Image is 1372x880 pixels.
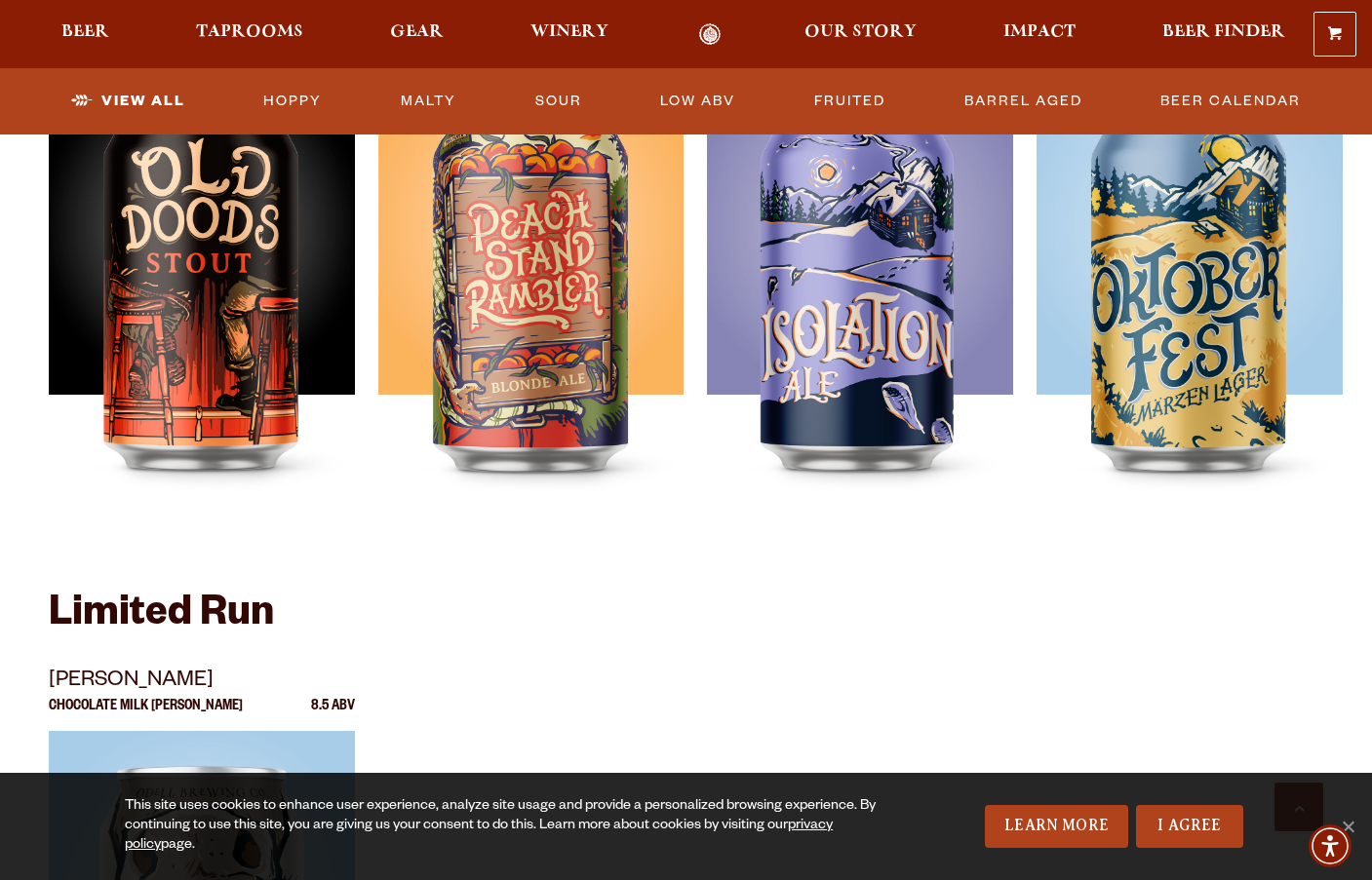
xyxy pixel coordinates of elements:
[1162,24,1285,40] span: Beer Finder
[1153,79,1309,124] a: Beer Calendar
[957,79,1090,124] a: Barrel Aged
[393,79,464,124] a: Malty
[792,23,929,46] a: Our Story
[49,700,243,731] p: Chocolate Milk [PERSON_NAME]
[1003,24,1076,40] span: Impact
[377,23,456,46] a: Gear
[1150,23,1298,46] a: Beer Finder
[49,23,122,46] a: Beer
[63,79,193,124] a: View All
[1136,805,1243,848] a: I Agree
[673,23,746,46] a: Odell Home
[530,24,608,40] span: Winery
[49,59,355,547] img: Old Doods
[707,59,1013,547] img: Isolation Ale
[255,79,330,124] a: Hoppy
[991,23,1088,46] a: Impact
[806,79,893,124] a: Fruited
[1309,824,1352,867] div: Accessibility Menu
[390,24,444,40] span: Gear
[196,24,303,40] span: Taprooms
[652,79,743,124] a: Low ABV
[378,59,685,547] img: Peach Stand Rambler
[528,79,590,124] a: Sour
[1037,59,1343,547] img: Oktoberfest
[61,24,109,40] span: Beer
[518,23,621,46] a: Winery
[49,665,355,700] p: [PERSON_NAME]
[985,805,1128,848] a: Learn More
[804,24,917,40] span: Our Story
[183,23,316,46] a: Taprooms
[49,593,1323,640] h2: Limited Run
[125,797,889,856] div: This site uses cookies to enhance user experience, analyze site usage and provide a personalized ...
[311,700,355,731] p: 8.5 ABV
